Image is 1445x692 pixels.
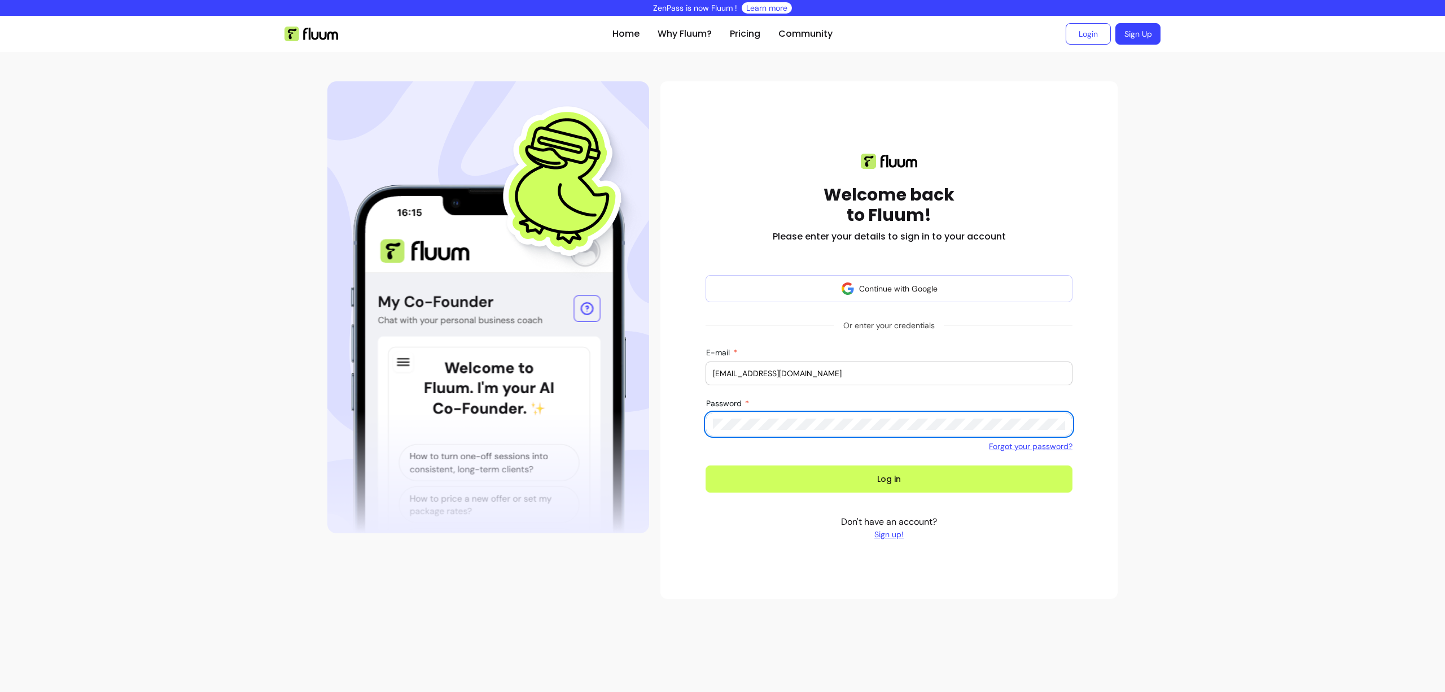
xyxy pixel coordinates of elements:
[824,185,954,225] h1: Welcome back to Fluum!
[841,529,937,540] a: Sign up!
[713,419,1065,430] input: Password
[653,2,737,14] p: ZenPass is now Fluum !
[706,398,744,408] span: Password
[861,154,917,169] img: Fluum logo
[778,27,833,41] a: Community
[1066,23,1111,45] a: Login
[706,347,732,358] span: E-mail
[730,27,760,41] a: Pricing
[658,27,712,41] a: Why Fluum?
[989,441,1072,452] a: Forgot your password?
[834,315,944,336] span: Or enter your credentials
[773,230,1006,243] h2: Please enter your details to sign in to your account
[1115,23,1161,45] a: Sign Up
[746,2,787,14] a: Learn more
[706,275,1072,302] button: Continue with Google
[841,282,855,295] img: avatar
[713,368,1065,379] input: E-mail
[706,465,1072,493] button: Log in
[284,27,338,41] img: Fluum Logo
[841,515,937,540] p: Don't have an account?
[612,27,640,41] a: Home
